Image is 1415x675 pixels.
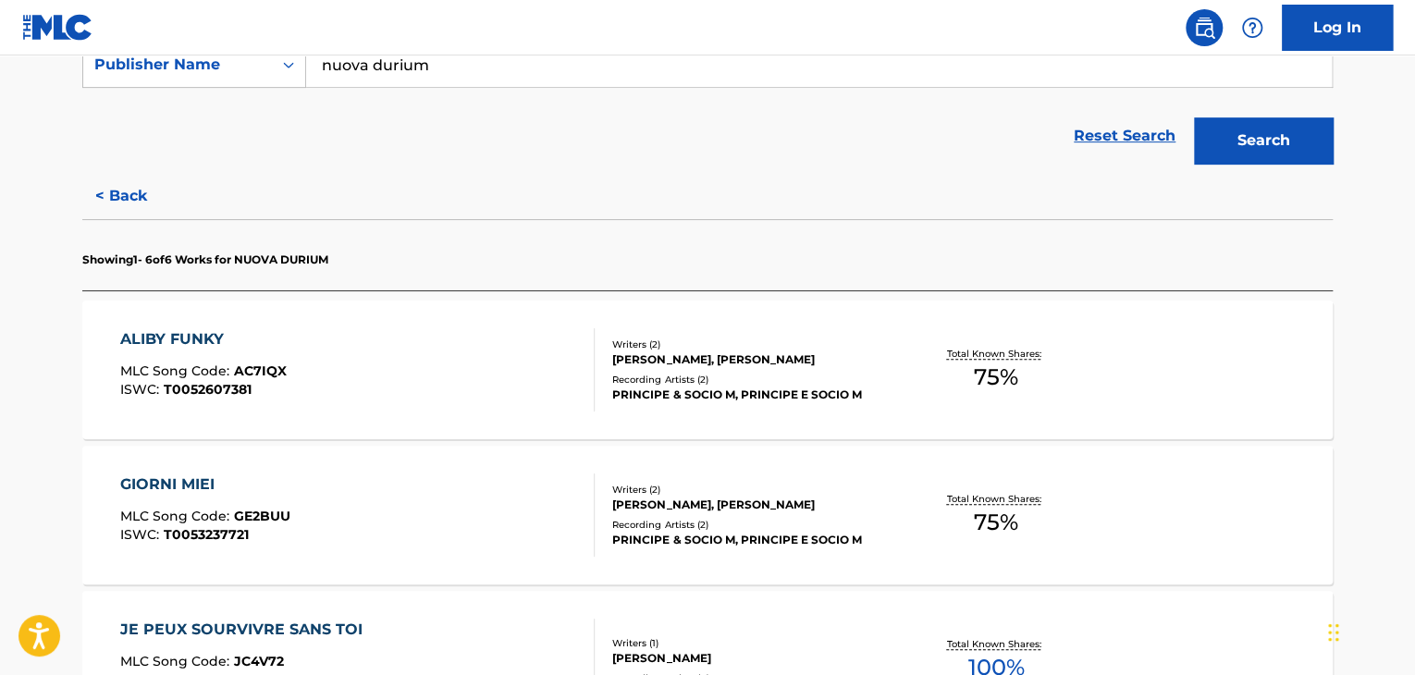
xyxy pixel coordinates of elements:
div: Recording Artists ( 2 ) [612,373,892,387]
span: JC4V72 [234,653,284,669]
div: Drag [1328,605,1339,660]
div: ALIBY FUNKY [120,328,287,350]
span: AC7IQX [234,362,287,379]
div: PRINCIPE & SOCIO M, PRINCIPE E SOCIO M [612,532,892,548]
div: Recording Artists ( 2 ) [612,518,892,532]
iframe: Chat Widget [1323,586,1415,675]
span: MLC Song Code : [120,362,234,379]
p: Total Known Shares: [946,347,1045,361]
p: Total Known Shares: [946,492,1045,506]
a: Log In [1282,5,1393,51]
div: JE PEUX SOURVIVRE SANS TOI [120,619,372,641]
img: help [1241,17,1263,39]
div: [PERSON_NAME], [PERSON_NAME] [612,497,892,513]
div: Publisher Name [94,54,261,76]
span: MLC Song Code : [120,653,234,669]
span: 75 % [974,506,1018,539]
div: PRINCIPE & SOCIO M, PRINCIPE E SOCIO M [612,387,892,403]
form: Search Form [82,42,1333,173]
div: Writers ( 1 ) [612,636,892,650]
a: GIORNI MIEIMLC Song Code:GE2BUUISWC:T0053237721Writers (2)[PERSON_NAME], [PERSON_NAME]Recording A... [82,446,1333,584]
div: Writers ( 2 ) [612,483,892,497]
button: < Back [82,173,193,219]
a: Reset Search [1064,116,1185,156]
div: Help [1234,9,1271,46]
p: Showing 1 - 6 of 6 Works for NUOVA DURIUM [82,252,328,268]
a: Public Search [1186,9,1223,46]
img: search [1193,17,1215,39]
img: MLC Logo [22,14,93,41]
span: T0052607381 [164,381,252,398]
span: MLC Song Code : [120,508,234,524]
a: ALIBY FUNKYMLC Song Code:AC7IQXISWC:T0052607381Writers (2)[PERSON_NAME], [PERSON_NAME]Recording A... [82,301,1333,439]
div: [PERSON_NAME], [PERSON_NAME] [612,351,892,368]
span: ISWC : [120,526,164,543]
button: Search [1194,117,1333,164]
div: Writers ( 2 ) [612,337,892,351]
span: GE2BUU [234,508,290,524]
div: [PERSON_NAME] [612,650,892,667]
div: GIORNI MIEI [120,473,290,496]
span: 75 % [974,361,1018,394]
span: T0053237721 [164,526,249,543]
span: ISWC : [120,381,164,398]
p: Total Known Shares: [946,637,1045,651]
